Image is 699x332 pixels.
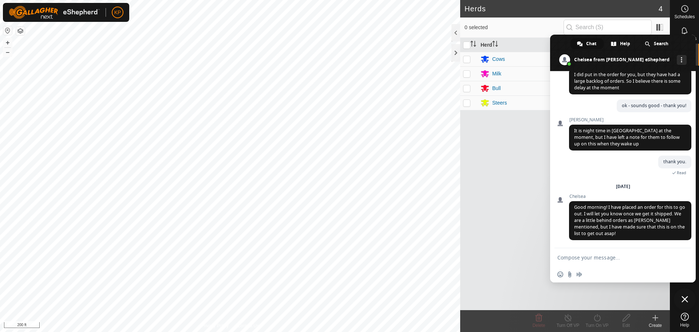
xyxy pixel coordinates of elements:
[674,15,695,19] span: Schedules
[492,99,507,107] div: Steers
[574,71,680,91] span: I did put in the order for you, but they have had a large backlog of orders. So I believe there i...
[533,323,545,328] span: Delete
[3,48,12,56] button: –
[680,323,689,327] span: Help
[492,70,501,78] div: Milk
[574,204,685,237] span: Good morning! I have placed an order for this to go out. I will let you know once we get it shipp...
[616,184,630,189] div: [DATE]
[16,27,25,35] button: Map Layers
[612,322,641,329] div: Edit
[574,128,680,147] span: It is night time in [GEOGRAPHIC_DATA] at the moment, but I have left a note for them to follow up...
[654,38,668,49] span: Search
[465,24,564,31] span: 0 selected
[564,20,652,35] input: Search (S)
[620,38,630,49] span: Help
[492,85,501,92] div: Bull
[557,272,563,277] span: Insert an emoji
[9,6,100,19] img: Gallagher Logo
[492,42,498,48] p-sorticon: Activate to sort
[114,9,121,16] span: KP
[641,322,670,329] div: Create
[492,55,505,63] div: Cows
[674,288,696,310] a: Close chat
[569,194,691,199] span: Chelsea
[663,159,686,165] span: thank you.
[201,323,229,329] a: Privacy Policy
[567,272,573,277] span: Send a file
[670,310,699,330] a: Help
[237,323,259,329] a: Contact Us
[557,248,674,266] textarea: Compose your message...
[586,38,596,49] span: Chat
[582,322,612,329] div: Turn On VP
[569,117,691,122] span: [PERSON_NAME]
[638,38,676,49] a: Search
[576,272,582,277] span: Audio message
[3,38,12,47] button: +
[659,3,663,14] span: 4
[604,38,637,49] a: Help
[570,38,604,49] a: Chat
[553,322,582,329] div: Turn Off VP
[478,38,558,52] th: Herd
[465,4,659,13] h2: Herds
[470,42,476,48] p-sorticon: Activate to sort
[622,102,686,109] span: ok - sounds good - thank you!
[677,170,686,175] span: Read
[3,26,12,35] button: Reset Map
